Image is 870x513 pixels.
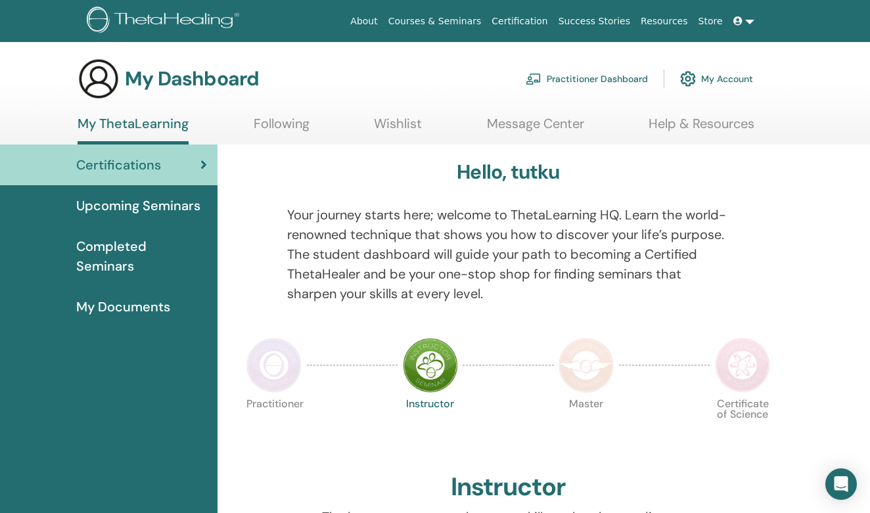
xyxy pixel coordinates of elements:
[649,116,754,141] a: Help & Resources
[374,116,422,141] a: Wishlist
[78,58,120,100] img: generic-user-icon.jpg
[76,196,200,215] span: Upcoming Seminars
[486,9,553,33] a: Certification
[680,68,696,90] img: cog.svg
[78,116,189,145] a: My ThetaLearning
[457,160,559,184] h3: Hello, tutku
[287,205,729,303] p: Your journey starts here; welcome to ThetaLearning HQ. Learn the world-renowned technique that sh...
[87,7,244,36] img: logo.png
[76,236,207,276] span: Completed Seminars
[715,399,770,454] p: Certificate of Science
[487,116,584,141] a: Message Center
[345,9,382,33] a: About
[635,9,693,33] a: Resources
[559,399,614,454] p: Master
[715,338,770,393] img: Certificate of Science
[246,338,302,393] img: Practitioner
[680,64,753,93] a: My Account
[383,9,487,33] a: Courses & Seminars
[246,399,302,454] p: Practitioner
[403,399,458,454] p: Instructor
[693,9,728,33] a: Store
[825,468,857,500] div: Open Intercom Messenger
[553,9,635,33] a: Success Stories
[451,472,566,502] h2: Instructor
[403,338,458,393] img: Instructor
[76,297,170,317] span: My Documents
[559,338,614,393] img: Master
[254,116,309,141] a: Following
[526,73,541,85] img: chalkboard-teacher.svg
[76,155,161,175] span: Certifications
[125,67,259,91] h3: My Dashboard
[526,64,648,93] a: Practitioner Dashboard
